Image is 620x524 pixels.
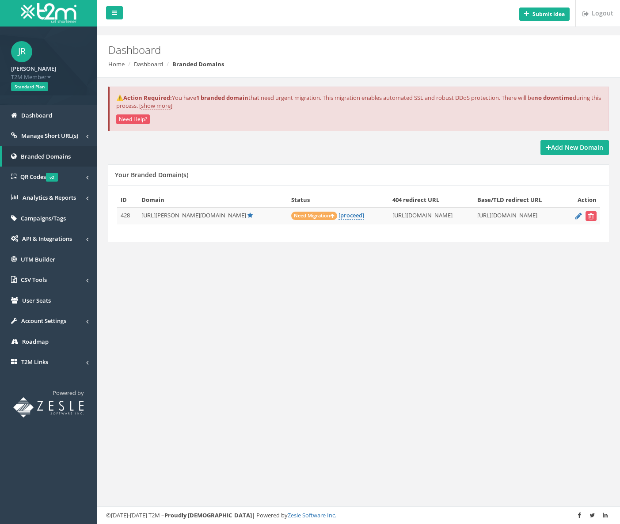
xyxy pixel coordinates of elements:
[389,208,474,225] td: [URL][DOMAIN_NAME]
[540,140,609,155] a: Add New Domain
[533,10,565,18] b: Submit idea
[141,102,171,110] a: show more
[196,94,248,102] strong: 1 branded domain
[474,208,564,225] td: [URL][DOMAIN_NAME]
[11,82,48,91] span: Standard Plan
[46,173,58,182] span: v2
[116,114,150,124] button: Need Help?
[21,152,71,160] span: Branded Domains
[11,73,86,81] span: T2M Member
[21,358,48,366] span: T2M Links
[141,211,246,219] span: [URL][PERSON_NAME][DOMAIN_NAME]
[13,397,84,418] img: T2M URL Shortener powered by Zesle Software Inc.
[117,208,138,225] td: 428
[11,65,56,72] strong: [PERSON_NAME]
[534,94,573,102] strong: no downtime
[116,94,172,102] strong: ⚠️Action Required:
[108,60,125,68] a: Home
[21,214,66,222] span: Campaigns/Tags
[291,212,337,220] span: Need Migration
[21,132,78,140] span: Manage Short URL(s)
[22,235,72,243] span: API & Integrations
[116,94,602,110] p: You have that need urgent migration. This migration enables automated SSL and robust DDoS protect...
[546,143,603,152] strong: Add New Domain
[22,338,49,346] span: Roadmap
[108,44,523,56] h2: Dashboard
[11,41,32,62] span: JR
[22,296,51,304] span: User Seats
[288,511,336,519] a: Zesle Software Inc.
[247,211,253,219] a: Default
[519,8,570,21] button: Submit idea
[21,276,47,284] span: CSV Tools
[21,317,66,325] span: Account Settings
[134,60,163,68] a: Dashboard
[172,60,224,68] strong: Branded Domains
[53,389,84,397] span: Powered by
[21,111,52,119] span: Dashboard
[389,192,474,208] th: 404 redirect URL
[20,173,58,181] span: QR Codes
[138,192,288,208] th: Domain
[115,171,188,178] h5: Your Branded Domain(s)
[288,192,389,208] th: Status
[564,192,600,208] th: Action
[21,255,55,263] span: UTM Builder
[339,211,364,220] a: [proceed]
[117,192,138,208] th: ID
[106,511,611,520] div: ©[DATE]-[DATE] T2M – | Powered by
[164,511,252,519] strong: Proudly [DEMOGRAPHIC_DATA]
[23,194,76,201] span: Analytics & Reports
[11,62,86,81] a: [PERSON_NAME] T2M Member
[474,192,564,208] th: Base/TLD redirect URL
[21,3,76,23] img: T2M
